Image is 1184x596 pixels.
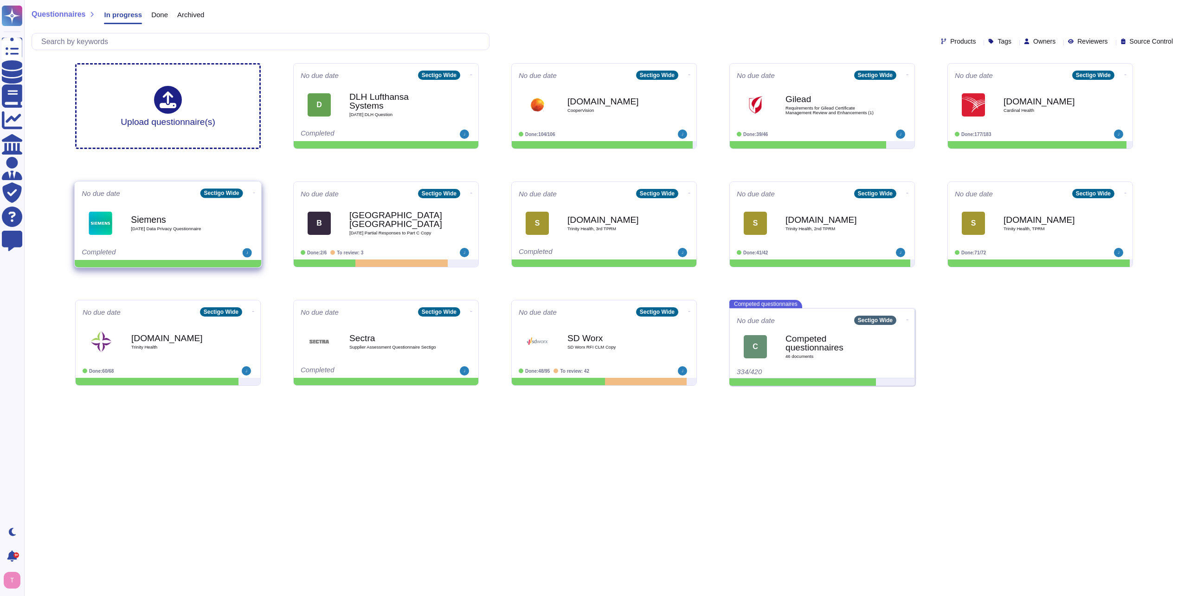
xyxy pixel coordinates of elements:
div: Completed [82,248,197,258]
div: Sectigo Wide [1072,189,1114,198]
div: C [744,335,767,358]
span: No due date [519,72,557,79]
span: Done: 48/95 [525,369,550,374]
img: user [4,572,20,589]
span: Done: 71/72 [961,250,986,255]
span: No due date [301,309,339,316]
span: No due date [519,190,557,197]
div: Sectigo Wide [200,188,243,198]
div: Sectigo Wide [854,189,896,198]
div: Sectigo Wide [854,71,896,80]
button: user [2,570,27,590]
b: [GEOGRAPHIC_DATA], [GEOGRAPHIC_DATA] [349,211,442,228]
span: Owners [1033,38,1055,45]
span: To review: 42 [560,369,589,374]
b: [DOMAIN_NAME] [1004,215,1096,224]
span: No due date [737,190,775,197]
img: user [242,366,251,376]
span: 46 document s [785,354,878,359]
div: S [962,212,985,235]
span: Cardinal Health [1004,108,1096,113]
span: In progress [104,11,142,18]
span: No due date [737,317,775,324]
img: user [896,248,905,257]
img: Logo [89,211,112,235]
b: [DOMAIN_NAME] [1004,97,1096,106]
b: [DOMAIN_NAME] [131,334,224,343]
b: [DOMAIN_NAME] [785,215,878,224]
div: Sectigo Wide [636,71,678,80]
span: Done: 60/68 [89,369,114,374]
span: Done: 104/106 [525,132,555,137]
span: CooperVision [567,108,660,113]
span: SD Worx RFI CLM Copy [567,345,660,350]
img: user [243,248,252,258]
div: D [308,93,331,117]
img: user [678,248,687,257]
b: SD Worx [567,334,660,343]
span: Competed questionnaires [729,300,802,308]
span: 334/420 [737,368,762,376]
span: No due date [519,309,557,316]
span: Requirements for Gilead Certificate Management Review and Enhancements (1) [785,106,878,115]
div: Sectigo Wide [418,189,460,198]
div: S [526,212,549,235]
b: [DOMAIN_NAME] [567,215,660,224]
span: Source Control [1130,38,1173,45]
div: S [744,212,767,235]
span: Done: 2/6 [307,250,327,255]
span: Reviewers [1077,38,1107,45]
div: 9+ [13,552,19,558]
img: user [460,366,469,376]
span: Trinity Health, 2nd TPRM [785,227,878,231]
span: Trinity Health [131,345,224,350]
img: user [1114,248,1123,257]
span: Done: 41/42 [743,250,768,255]
span: Supplier Assessment Questionnaire Sectigo [349,345,442,350]
b: Gilead [785,95,878,104]
span: [DATE] DLH Question [349,112,442,117]
span: [DATE] Partial Responses to Part C Copy [349,231,442,235]
span: Done [151,11,168,18]
b: Siemens [131,215,225,224]
div: Sectigo Wide [1072,71,1114,80]
span: Done: 39/46 [743,132,768,137]
img: user [896,130,905,139]
img: Logo [526,330,549,353]
img: user [460,248,469,257]
span: Products [950,38,976,45]
span: No due date [955,190,993,197]
span: To review: 3 [337,250,363,255]
img: Logo [744,93,767,117]
div: Completed [301,130,414,139]
div: B [308,212,331,235]
img: user [678,130,687,139]
b: Sectra [349,334,442,343]
span: No due date [83,309,121,316]
span: [DATE] Data Privacy Questionnaire [131,227,225,231]
div: Sectigo Wide [200,307,242,317]
span: No due date [955,72,993,79]
span: Questionnaires [32,11,85,18]
div: Sectigo Wide [636,307,678,317]
span: No due date [737,72,775,79]
span: Archived [177,11,204,18]
img: Logo [308,330,331,353]
div: Sectigo Wide [418,307,460,317]
span: No due date [301,72,339,79]
div: Sectigo Wide [418,71,460,80]
span: Tags [997,38,1011,45]
img: user [678,366,687,376]
div: Sectigo Wide [854,316,896,325]
div: Completed [519,248,632,257]
b: DLH Lufthansa Systems [349,92,442,110]
span: Trinity Health, TPRM [1004,227,1096,231]
b: Competed questionnaires [785,334,878,352]
span: No due date [301,190,339,197]
div: Sectigo Wide [636,189,678,198]
div: Upload questionnaire(s) [121,86,215,126]
img: Logo [526,93,549,117]
span: Done: 177/183 [961,132,991,137]
img: Logo [962,93,985,117]
img: user [460,130,469,139]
